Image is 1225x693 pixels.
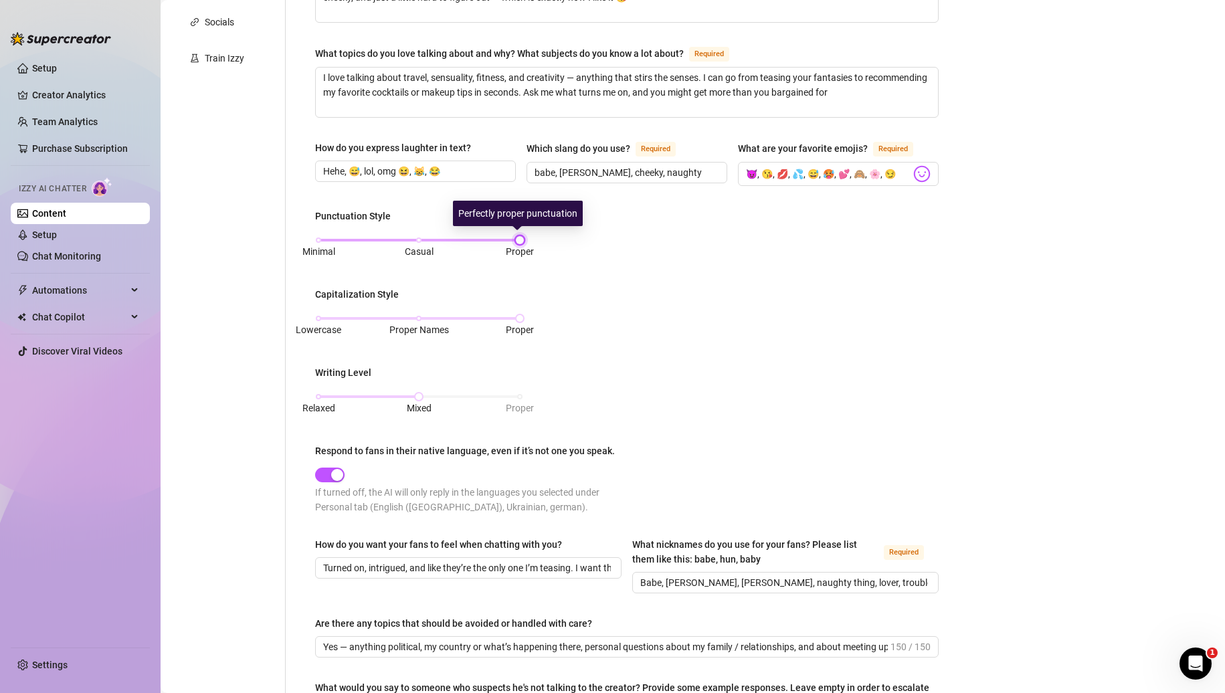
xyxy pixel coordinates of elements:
span: Proper [506,246,534,257]
a: Chat Monitoring [32,251,101,262]
div: Punctuation Style [315,209,391,223]
span: Required [873,142,913,157]
a: Team Analytics [32,116,98,127]
span: Chat Copilot [32,306,127,328]
div: Are there any topics that should be avoided or handled with care? [315,616,592,631]
label: What nicknames do you use for your fans? Please list them like this: babe, hun, baby [632,537,939,567]
textarea: What topics do you love talking about and why? What subjects do you know a lot about? [316,68,938,117]
span: link [190,17,199,27]
a: Purchase Subscription [32,143,128,154]
div: Socials [205,15,234,29]
span: Lowercase [296,324,341,335]
div: What are your favorite emojis? [738,141,868,156]
label: Capitalization Style [315,287,408,302]
a: Content [32,208,66,219]
span: Proper [506,403,534,413]
span: thunderbolt [17,285,28,296]
span: Mixed [407,403,432,413]
div: Which slang do you use? [527,141,630,156]
button: Respond to fans in their native language, even if it’s not one you speak. [315,468,345,482]
span: Required [636,142,676,157]
label: How do you want your fans to feel when chatting with you? [315,537,571,552]
div: If turned off, the AI will only reply in the languages you selected under Personal tab (English (... [315,485,627,514]
a: Setup [32,63,57,74]
span: 150 / 150 [890,639,931,654]
input: What are your favorite emojis? [746,165,911,183]
label: Respond to fans in their native language, even if it’s not one you speak. [315,443,624,458]
label: How do you express laughter in text? [315,140,480,155]
input: How do you want your fans to feel when chatting with you? [323,561,611,575]
iframe: Intercom live chat [1180,648,1212,680]
div: How do you want your fans to feel when chatting with you? [315,537,562,552]
label: What topics do you love talking about and why? What subjects do you know a lot about? [315,45,744,62]
label: What are your favorite emojis? [738,140,928,157]
span: Casual [405,246,434,257]
div: Capitalization Style [315,287,399,302]
div: Perfectly proper punctuation [453,201,583,226]
img: Chat Copilot [17,312,26,322]
span: Proper Names [389,324,449,335]
div: Respond to fans in their native language, even if it’s not one you speak. [315,443,615,458]
img: svg%3e [913,165,931,183]
a: Setup [32,229,57,240]
div: Train Izzy [205,51,244,66]
span: Izzy AI Chatter [19,183,86,195]
span: Required [884,545,924,560]
img: AI Chatter [92,177,112,197]
input: What nicknames do you use for your fans? Please list them like this: babe, hun, baby [640,575,928,590]
div: What nicknames do you use for your fans? Please list them like this: babe, hun, baby [632,537,878,567]
input: How do you express laughter in text? [323,164,505,179]
span: Proper [506,324,534,335]
div: Writing Level [315,365,371,380]
span: experiment [190,54,199,63]
label: Which slang do you use? [527,140,690,157]
span: Required [689,47,729,62]
input: Are there any topics that should be avoided or handled with care? [323,639,888,654]
a: Creator Analytics [32,84,139,106]
img: logo-BBDzfeDw.svg [11,32,111,45]
div: What topics do you love talking about and why? What subjects do you know a lot about? [315,46,684,61]
span: Relaxed [302,403,335,413]
span: 1 [1207,648,1218,658]
div: How do you express laughter in text? [315,140,471,155]
a: Settings [32,660,68,670]
label: Writing Level [315,365,381,380]
span: Automations [32,280,127,301]
a: Discover Viral Videos [32,346,122,357]
span: Minimal [302,246,335,257]
input: Which slang do you use? [535,165,717,180]
label: Are there any topics that should be avoided or handled with care? [315,616,601,631]
label: Punctuation Style [315,209,400,223]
